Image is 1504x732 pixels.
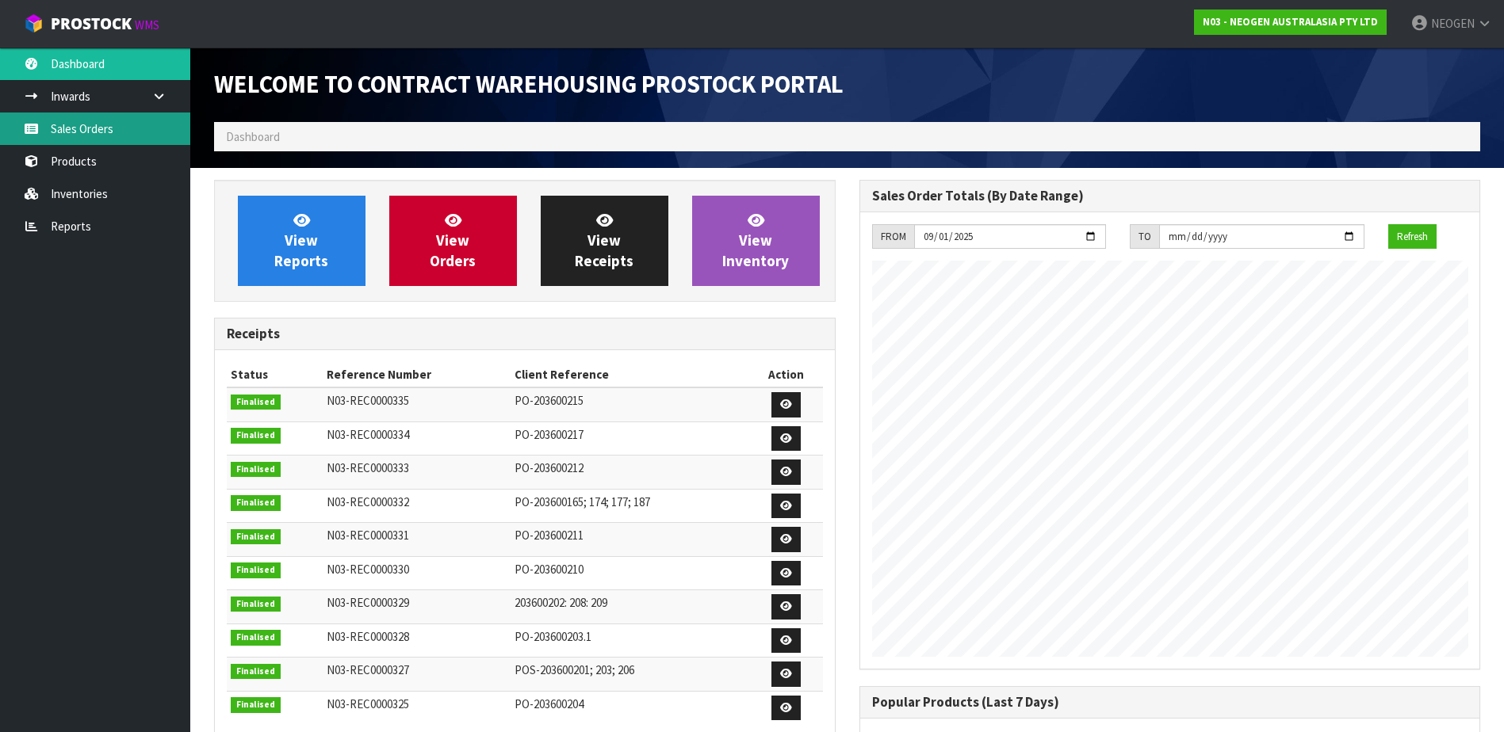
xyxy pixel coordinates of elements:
span: Finalised [231,630,281,646]
span: ProStock [51,13,132,34]
span: View Inventory [722,211,789,270]
button: Refresh [1388,224,1437,250]
h3: Popular Products (Last 7 Days) [872,695,1468,710]
span: N03-REC0000327 [327,662,409,677]
span: Finalised [231,495,281,511]
span: View Orders [430,211,476,270]
span: Finalised [231,529,281,545]
a: ViewReports [238,196,365,286]
span: PO-203600212 [515,460,584,475]
span: POS-203600201; 203; 206 [515,662,634,677]
th: Client Reference [511,362,750,387]
a: ViewInventory [692,196,820,286]
small: WMS [135,17,159,32]
span: View Receipts [575,211,633,270]
span: Finalised [231,395,281,410]
span: N03-REC0000335 [327,393,409,408]
h3: Receipts [227,326,823,341]
span: Finalised [231,562,281,578]
span: N03-REC0000332 [327,494,409,509]
th: Status [227,362,323,387]
span: NEOGEN [1431,16,1475,31]
span: View Reports [274,211,328,270]
span: PO-203600215 [515,393,584,408]
span: N03-REC0000328 [327,629,409,644]
span: Finalised [231,664,281,680]
span: N03-REC0000330 [327,562,409,577]
span: PO-203600204 [515,696,584,711]
img: cube-alt.png [24,13,44,33]
span: Finalised [231,597,281,612]
h3: Sales Order Totals (By Date Range) [872,189,1468,204]
th: Reference Number [323,362,511,387]
a: ViewOrders [389,196,517,286]
span: Welcome to Contract Warehousing ProStock Portal [214,69,844,99]
span: Dashboard [226,129,280,144]
span: N03-REC0000329 [327,595,409,610]
span: N03-REC0000331 [327,528,409,543]
span: N03-REC0000325 [327,696,409,711]
span: N03-REC0000333 [327,460,409,475]
span: 203600202: 208: 209 [515,595,607,610]
span: Finalised [231,428,281,444]
th: Action [750,362,823,387]
div: TO [1130,224,1159,250]
span: PO-203600211 [515,528,584,543]
span: Finalised [231,697,281,713]
span: PO-203600217 [515,427,584,442]
span: PO-203600165; 174; 177; 187 [515,494,650,509]
div: FROM [872,224,914,250]
span: N03-REC0000334 [327,427,409,442]
span: PO-203600210 [515,562,584,577]
span: Finalised [231,462,281,478]
a: ViewReceipts [541,196,668,286]
span: PO-203600203.1 [515,629,591,644]
strong: N03 - NEOGEN AUSTRALASIA PTY LTD [1203,15,1378,29]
